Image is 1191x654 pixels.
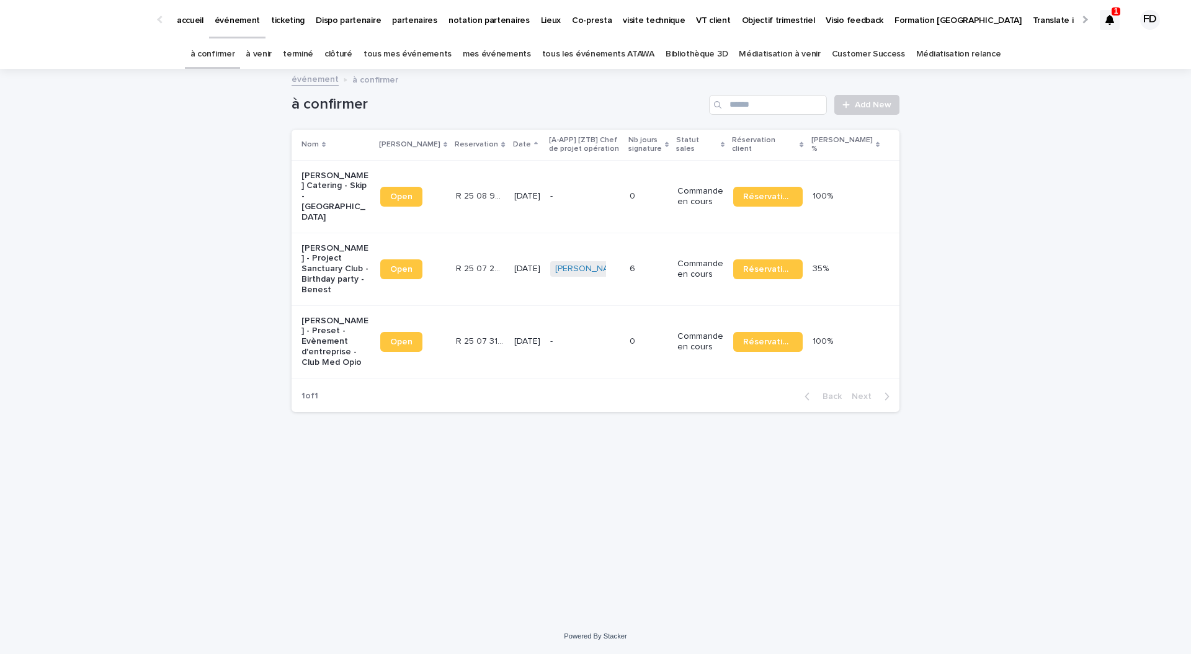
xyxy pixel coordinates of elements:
[564,632,627,640] a: Powered By Stacker
[743,338,792,346] span: Réservation
[456,334,506,347] p: R 25 07 3166
[283,40,313,69] a: terminé
[555,264,623,274] a: [PERSON_NAME]
[292,71,339,86] a: événement
[677,331,723,352] p: Commande en cours
[455,138,498,151] p: Reservation
[1114,7,1118,16] p: 1
[628,133,662,156] p: Nb jours signature
[379,138,440,151] p: [PERSON_NAME]
[292,305,899,378] tr: [PERSON_NAME] - Preset - Evènement d'entreprise - Club Med OpioOpenR 25 07 3166R 25 07 3166 [DATE...
[666,40,728,69] a: Bibliothèque 3D
[456,261,506,274] p: R 25 07 2966
[813,261,831,274] p: 35%
[390,265,413,274] span: Open
[380,187,422,207] a: Open
[743,192,792,201] span: Réservation
[630,189,638,202] p: 0
[733,187,802,207] a: Réservation
[456,189,506,202] p: R 25 08 962
[364,40,452,69] a: tous mes événements
[25,7,145,32] img: Ls34BcGeRexTGTNfXpUC
[795,391,847,402] button: Back
[390,338,413,346] span: Open
[834,95,899,115] a: Add New
[514,336,540,347] p: [DATE]
[739,40,821,69] a: Médiatisation à venir
[1100,10,1120,30] div: 1
[301,171,370,223] p: [PERSON_NAME] Catering - Skip - [GEOGRAPHIC_DATA]
[390,192,413,201] span: Open
[352,72,398,86] p: à confirmer
[1140,10,1160,30] div: FD
[292,96,704,114] h1: à confirmer
[709,95,827,115] input: Search
[324,40,352,69] a: clôturé
[832,40,905,69] a: Customer Success
[380,332,422,352] a: Open
[677,259,723,280] p: Commande en cours
[292,233,899,305] tr: [PERSON_NAME] - Project Sanctuary Club - Birthday party - BenestOpenR 25 07 2966R 25 07 2966 [DAT...
[813,334,836,347] p: 100%
[813,189,836,202] p: 100%
[676,133,718,156] p: Statut sales
[815,392,842,401] span: Back
[246,40,272,69] a: à venir
[292,381,328,411] p: 1 of 1
[542,40,654,69] a: tous les événements ATAWA
[292,160,899,233] tr: [PERSON_NAME] Catering - Skip - [GEOGRAPHIC_DATA]OpenR 25 08 962R 25 08 962 [DATE]-00 Commande en...
[301,243,370,295] p: [PERSON_NAME] - Project Sanctuary Club - Birthday party - Benest
[847,391,899,402] button: Next
[916,40,1001,69] a: Médiatisation relance
[733,259,802,279] a: Réservation
[549,133,621,156] p: [A-APP] [ZTB] Chef de projet opération
[677,186,723,207] p: Commande en cours
[514,191,540,202] p: [DATE]
[463,40,531,69] a: mes événements
[513,138,531,151] p: Date
[301,316,370,368] p: [PERSON_NAME] - Preset - Evènement d'entreprise - Club Med Opio
[380,259,422,279] a: Open
[811,133,873,156] p: [PERSON_NAME] %
[630,334,638,347] p: 0
[743,265,792,274] span: Réservation
[855,101,891,109] span: Add New
[852,392,879,401] span: Next
[190,40,235,69] a: à confirmer
[514,264,540,274] p: [DATE]
[550,336,619,347] p: -
[630,261,638,274] p: 6
[550,191,619,202] p: -
[732,133,796,156] p: Réservation client
[301,138,319,151] p: Nom
[733,332,802,352] a: Réservation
